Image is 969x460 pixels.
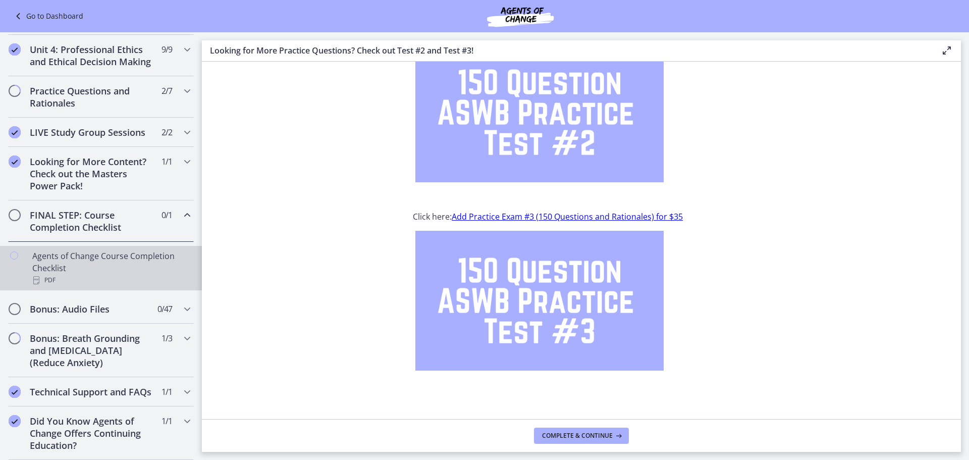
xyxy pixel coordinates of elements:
span: 2 / 2 [161,126,172,138]
img: 150_Question_ASWB_Practice_Test__3.png [415,231,664,371]
span: Complete & continue [542,432,613,440]
span: 9 / 9 [161,43,172,56]
i: Completed [9,156,21,168]
button: Complete & continue [534,428,629,444]
a: Add Practice Exam #3 (150 Questions and Rationales) for $35 [452,211,683,222]
h2: Bonus: Breath Grounding and [MEDICAL_DATA] (Reduce Anxiety) [30,332,153,369]
h2: Practice Questions and Rationales [30,85,153,109]
h2: Bonus: Audio Files [30,303,153,315]
a: Go to Dashboard [12,10,83,22]
p: Click here: [413,211,750,223]
img: 150_Question_ASWB_Practice_Test__2.png [415,42,664,182]
span: 0 / 47 [157,303,172,315]
h2: Unit 4: Professional Ethics and Ethical Decision Making [30,43,153,68]
span: 1 / 3 [161,332,172,344]
div: PDF [32,274,190,286]
span: 1 / 1 [161,156,172,168]
h3: Looking for More Practice Questions? Check out Test #2 and Test #3! [210,44,925,57]
h2: LIVE Study Group Sessions [30,126,153,138]
h2: Looking for More Content? Check out the Masters Power Pack! [30,156,153,192]
img: Agents of Change Social Work Test Prep [460,4,581,28]
h2: Technical Support and FAQs [30,386,153,398]
i: Completed [9,386,21,398]
span: 1 / 1 [161,386,172,398]
span: 2 / 7 [161,85,172,97]
span: 1 / 1 [161,415,172,427]
h2: FINAL STEP: Course Completion Checklist [30,209,153,233]
h2: Did You Know Agents of Change Offers Continuing Education? [30,415,153,451]
div: Agents of Change Course Completion Checklist [32,250,190,286]
span: 0 / 1 [161,209,172,221]
i: Completed [9,43,21,56]
i: Completed [9,126,21,138]
i: Completed [9,415,21,427]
